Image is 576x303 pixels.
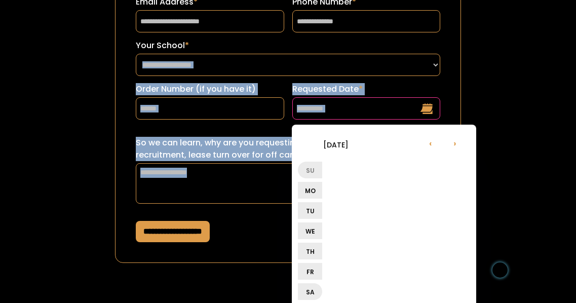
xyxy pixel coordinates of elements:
[136,137,440,161] label: So we can learn, why are you requesting this date? (ex: sorority recruitment, lease turn over for...
[292,83,440,95] label: Requested Date
[298,263,322,280] li: Fr
[443,131,467,155] li: ›
[298,202,322,219] li: Tu
[418,131,443,155] li: ‹
[298,222,322,239] li: We
[136,40,440,52] label: Your School
[298,243,322,259] li: Th
[136,83,284,95] label: Order Number (if you have it)
[298,283,322,300] li: Sa
[298,182,322,199] li: Mo
[298,162,322,178] li: Su
[298,132,374,157] li: [DATE]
